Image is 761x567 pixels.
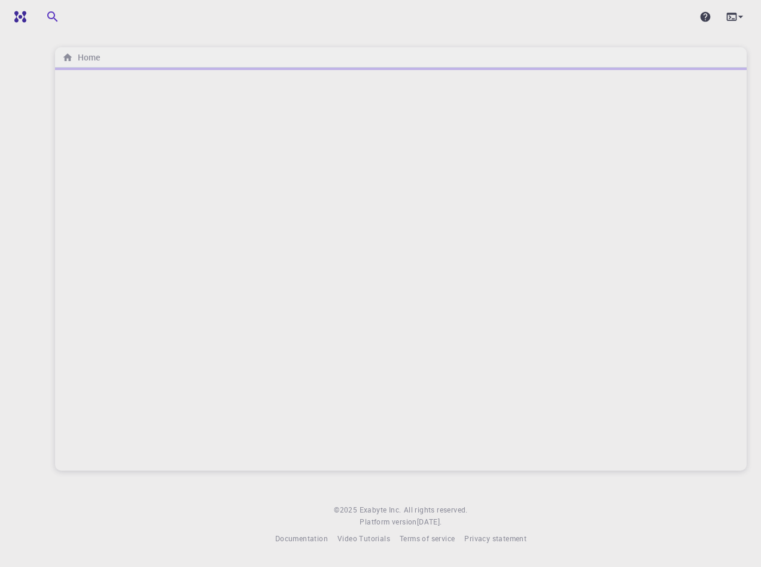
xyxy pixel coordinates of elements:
[337,533,390,545] a: Video Tutorials
[275,533,328,545] a: Documentation
[400,533,455,545] a: Terms of service
[417,517,442,526] span: [DATE] .
[360,505,401,514] span: Exabyte Inc.
[334,504,359,516] span: © 2025
[73,51,100,64] h6: Home
[417,516,442,528] a: [DATE].
[337,533,390,543] span: Video Tutorials
[275,533,328,543] span: Documentation
[404,504,468,516] span: All rights reserved.
[464,533,526,545] a: Privacy statement
[464,533,526,543] span: Privacy statement
[10,11,26,23] img: logo
[360,516,416,528] span: Platform version
[60,51,102,64] nav: breadcrumb
[360,504,401,516] a: Exabyte Inc.
[400,533,455,543] span: Terms of service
